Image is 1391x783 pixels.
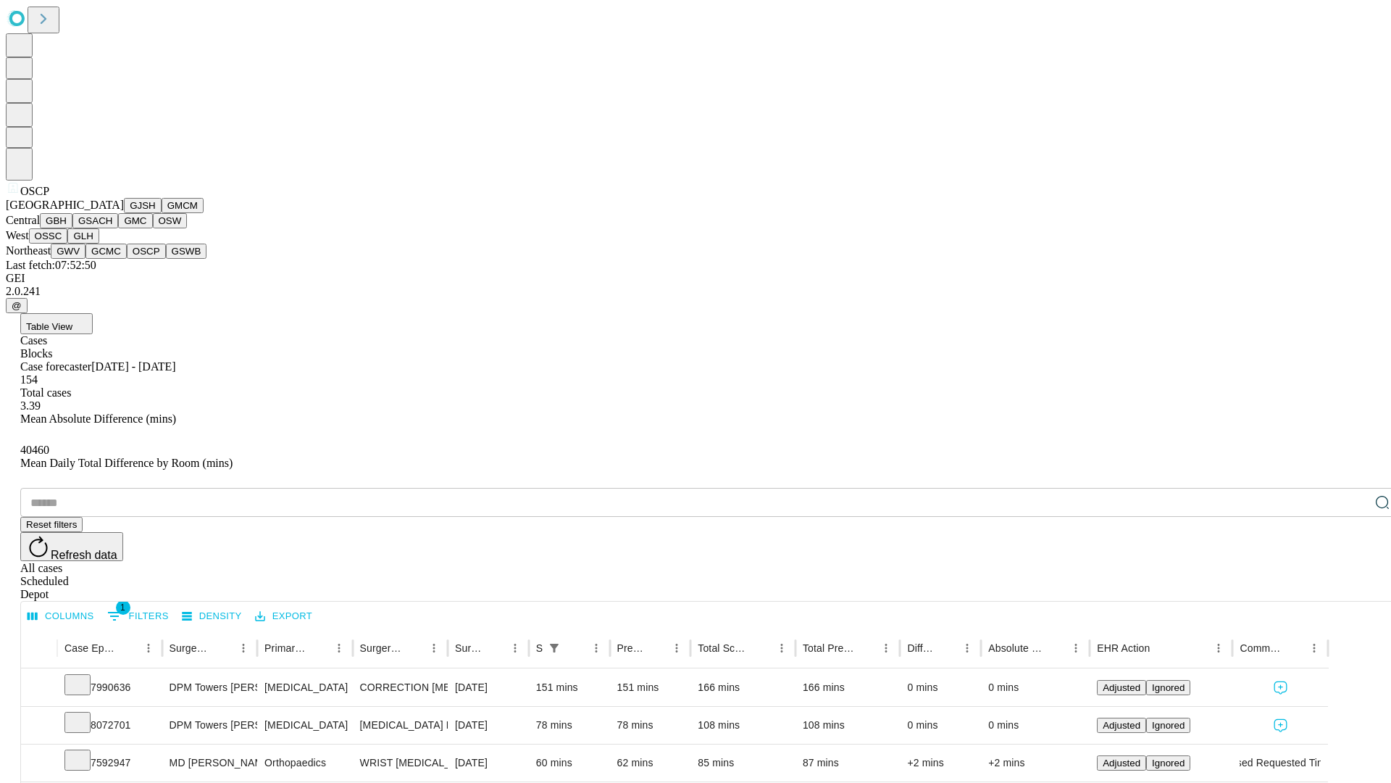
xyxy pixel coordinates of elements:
[988,745,1082,782] div: +2 mins
[6,199,124,211] span: [GEOGRAPHIC_DATA]
[51,549,117,561] span: Refresh data
[1103,682,1140,693] span: Adjusted
[170,669,250,706] div: DPM Towers [PERSON_NAME] Dpm
[178,605,246,628] button: Density
[64,669,155,706] div: 7990636
[957,638,977,658] button: Menu
[544,638,564,658] div: 1 active filter
[1146,755,1190,771] button: Ignored
[803,642,855,654] div: Total Predicted Duration
[20,517,83,532] button: Reset filters
[505,638,525,658] button: Menu
[1097,680,1146,695] button: Adjusted
[85,244,127,259] button: GCMC
[1097,642,1150,654] div: EHR Action
[329,638,349,658] button: Menu
[803,745,893,782] div: 87 mins
[6,272,1385,285] div: GEI
[91,360,175,373] span: [DATE] - [DATE]
[1103,720,1140,731] span: Adjusted
[617,707,684,744] div: 78 mins
[6,259,96,271] span: Last fetch: 07:52:50
[751,638,772,658] button: Sort
[360,707,440,744] div: [MEDICAL_DATA] RECESSION
[170,642,212,654] div: Surgeon Name
[455,642,483,654] div: Surgery Date
[20,386,71,399] span: Total cases
[6,229,29,241] span: West
[104,605,172,628] button: Show filters
[536,669,603,706] div: 151 mins
[937,638,957,658] button: Sort
[264,707,345,744] div: [MEDICAL_DATA]
[20,185,49,197] span: OSCP
[1152,720,1185,731] span: Ignored
[26,519,77,530] span: Reset filters
[6,214,40,226] span: Central
[1103,758,1140,768] span: Adjusted
[404,638,424,658] button: Sort
[1146,680,1190,695] button: Ignored
[20,399,41,412] span: 3.39
[1097,755,1146,771] button: Adjusted
[907,707,974,744] div: 0 mins
[876,638,896,658] button: Menu
[803,669,893,706] div: 166 mins
[698,745,788,782] div: 85 mins
[536,707,603,744] div: 78 mins
[138,638,159,658] button: Menu
[40,213,72,228] button: GBH
[988,669,1082,706] div: 0 mins
[646,638,667,658] button: Sort
[24,605,98,628] button: Select columns
[617,745,684,782] div: 62 mins
[698,642,750,654] div: Total Scheduled Duration
[1229,745,1331,782] span: Used Requested Time
[20,532,123,561] button: Refresh data
[1208,638,1229,658] button: Menu
[1045,638,1066,658] button: Sort
[907,669,974,706] div: 0 mins
[6,298,28,313] button: @
[28,751,50,776] button: Expand
[264,669,345,706] div: [MEDICAL_DATA]
[20,413,176,425] span: Mean Absolute Difference (mins)
[667,638,687,658] button: Menu
[1097,718,1146,733] button: Adjusted
[127,244,166,259] button: OSCP
[20,444,49,456] span: 40460
[6,285,1385,298] div: 2.0.241
[455,707,522,744] div: [DATE]
[586,638,606,658] button: Menu
[360,745,440,782] div: WRIST [MEDICAL_DATA] SURGERY RELEASE TRANSVERSE [MEDICAL_DATA] LIGAMENT
[6,244,51,257] span: Northeast
[170,745,250,782] div: MD [PERSON_NAME] Iii [PERSON_NAME]
[166,244,207,259] button: GSWB
[20,313,93,334] button: Table View
[20,457,233,469] span: Mean Daily Total Difference by Room (mins)
[455,745,522,782] div: [DATE]
[485,638,505,658] button: Sort
[51,244,85,259] button: GWV
[617,642,646,654] div: Predicted In Room Duration
[1146,718,1190,733] button: Ignored
[153,213,188,228] button: OSW
[162,198,204,213] button: GMCM
[26,321,72,332] span: Table View
[907,745,974,782] div: +2 mins
[12,300,22,311] span: @
[118,638,138,658] button: Sort
[698,707,788,744] div: 108 mins
[264,745,345,782] div: Orthopaedics
[1151,638,1171,658] button: Sort
[64,642,117,654] div: Case Epic Id
[536,745,603,782] div: 60 mins
[1240,745,1320,782] div: Used Requested Time
[455,669,522,706] div: [DATE]
[170,707,250,744] div: DPM Towers [PERSON_NAME] Dpm
[536,642,543,654] div: Scheduled In Room Duration
[988,707,1082,744] div: 0 mins
[124,198,162,213] button: GJSH
[424,638,444,658] button: Menu
[67,228,99,244] button: GLH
